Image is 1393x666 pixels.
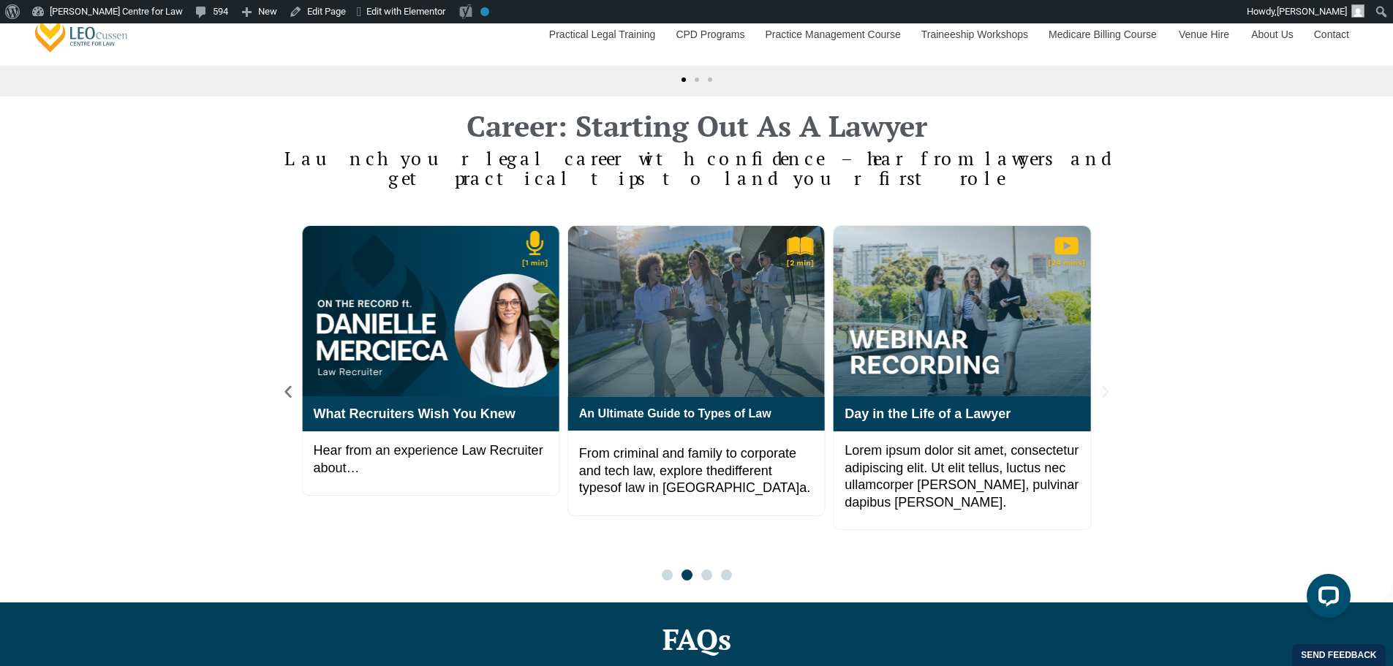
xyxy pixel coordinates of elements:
[845,442,1079,511] p: Lorem ipsum dolor sit amet, consectetur adipiscing elit. Ut elit tellus, luctus nec ullamcorper [...
[708,77,712,82] span: Go to slide 3
[799,480,810,495] span: a.
[1168,3,1240,66] a: Venue Hire
[701,569,712,580] span: Go to slide 3
[662,569,673,580] span: Go to slide 1
[33,12,130,53] a: [PERSON_NAME] Centre for Law
[579,463,772,495] span: different types
[721,569,732,580] span: Go to slide 4
[755,3,910,66] a: Practice Management Course
[910,3,1038,66] a: Traineeship Workshops
[313,442,548,477] p: Hear from an experience Law Recruiter about…
[1303,3,1360,66] a: Contact
[579,446,587,461] span: F
[302,225,1092,580] div: Carousel
[280,384,296,400] div: Previous slide
[480,7,489,16] div: No index
[611,480,799,495] span: of law in [GEOGRAPHIC_DATA]
[280,624,1114,654] h2: FAQs
[1038,3,1168,66] a: Medicare Billing Course
[682,569,692,580] span: Go to slide 2
[695,77,699,82] span: Go to slide 2
[579,407,771,420] a: An Ultimate Guide to Types of Law
[1098,384,1114,400] div: Next slide
[1240,3,1303,66] a: About Us
[665,3,754,66] a: CPD Programs
[1295,568,1356,629] iframe: LiveChat chat widget
[833,225,1091,533] div: 4 / 4
[284,146,1109,191] span: Launch your legal career with confidence – hear from lawyers and get practical tips to land your ...
[567,225,826,533] div: 3 / 4
[579,446,796,477] span: rom criminal and family to corporate and tech law, explore the
[301,225,559,533] div: 2 / 4
[366,6,445,17] span: Edit with Elementor
[1277,6,1347,17] span: [PERSON_NAME]
[845,406,1011,421] a: Day in the Life of a Lawyer
[280,111,1114,140] h2: Career: Starting Out As A Lawyer
[682,77,686,82] span: Go to slide 1
[313,406,515,421] a: What Recruiters Wish You Knew
[538,3,665,66] a: Practical Legal Training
